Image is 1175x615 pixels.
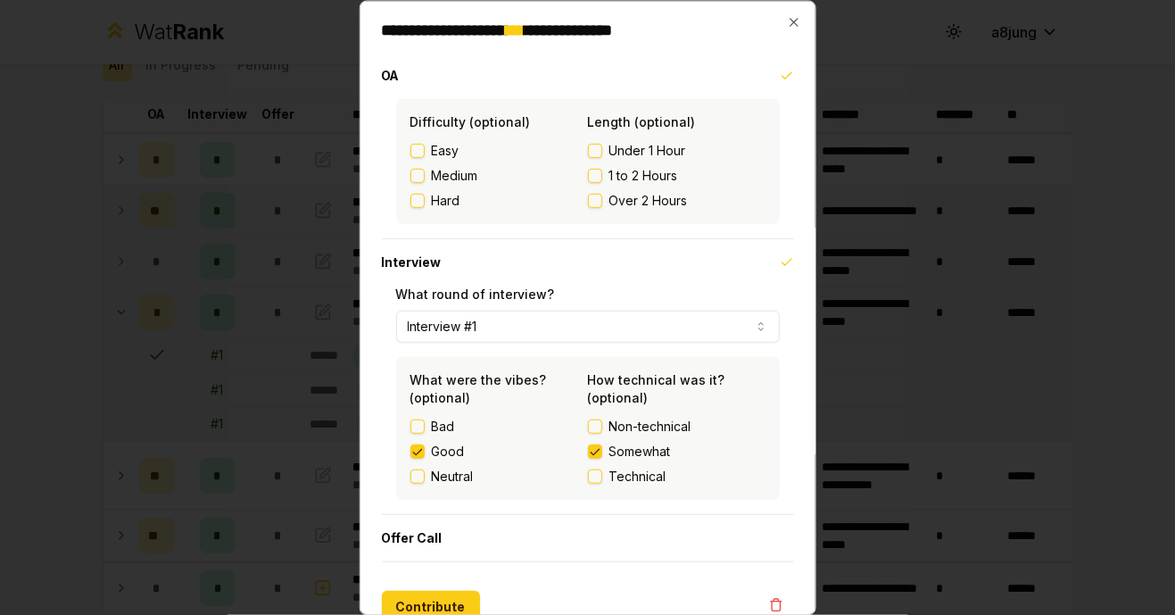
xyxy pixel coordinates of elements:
span: Medium [432,167,478,185]
span: Hard [432,192,460,210]
button: Offer Call [382,515,794,561]
button: 1 to 2 Hours [588,169,602,183]
span: Over 2 Hours [609,192,688,210]
span: Non-technical [609,418,691,436]
label: Length (optional) [588,114,696,129]
button: Interview [382,239,794,286]
span: Easy [432,142,459,160]
label: Neutral [432,468,474,486]
div: OA [382,99,794,238]
button: Under 1 Hour [588,144,602,158]
span: Somewhat [609,443,671,461]
button: OA [382,53,794,99]
label: What round of interview? [396,287,555,302]
label: Bad [432,418,455,436]
label: What were the vibes? (optional) [410,372,547,405]
label: Difficulty (optional) [410,114,531,129]
span: Technical [609,468,666,486]
button: Hard [410,194,425,208]
button: Medium [410,169,425,183]
button: Over 2 Hours [588,194,602,208]
button: Easy [410,144,425,158]
button: Somewhat [588,445,602,459]
button: Technical [588,470,602,484]
label: Good [432,443,465,461]
div: Interview [382,286,794,514]
span: 1 to 2 Hours [609,167,678,185]
button: Non-technical [588,420,602,434]
span: Under 1 Hour [609,142,686,160]
label: How technical was it? (optional) [588,372,725,405]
